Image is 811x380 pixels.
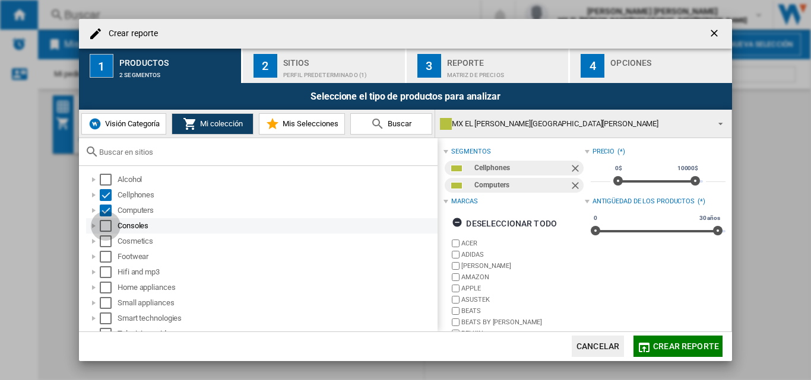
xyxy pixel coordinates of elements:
md-checkbox: Select [100,312,118,324]
input: brand.name [452,318,460,326]
md-checkbox: Select [100,220,118,232]
div: segmentos [451,147,490,157]
img: wiser-icon-blue.png [88,117,102,131]
div: Reporte [447,53,564,66]
input: brand.name [452,273,460,281]
button: Crear reporte [633,336,723,357]
button: 3 Reporte Matriz de precios [407,49,570,83]
input: brand.name [452,285,460,292]
div: Consoles [118,220,436,232]
div: Hifi and mp3 [118,266,436,278]
span: 0 [592,213,599,223]
input: brand.name [452,251,460,258]
div: Cosmetics [118,235,436,247]
div: Computers [118,205,436,216]
button: getI18NText('BUTTONS.CLOSE_DIALOG') [704,22,727,46]
button: Visión Categoría [81,113,166,135]
label: ACER [461,239,584,248]
button: 2 Sitios Perfil predeterminado (1) [243,49,406,83]
label: ASUSTEK [461,295,584,304]
div: Antigüedad de los productos [593,197,695,206]
md-checkbox: Select [100,205,118,216]
span: 10000$ [676,164,700,173]
button: Deseleccionar todo [448,213,560,234]
input: brand.name [452,307,460,315]
div: Deseleccionar todo [452,213,557,234]
div: Marcas [451,197,477,206]
div: 1 [90,54,113,78]
button: Mis Selecciones [259,113,345,135]
span: 30 años [698,213,722,223]
md-checkbox: Select [100,266,118,278]
div: 2 segmentos [119,66,236,78]
div: Cellphones [118,189,436,201]
div: Television - video [118,328,436,340]
button: Cancelar [572,336,624,357]
div: Home appliances [118,282,436,293]
input: Buscar en sitios [99,148,432,157]
button: Buscar [350,113,432,135]
md-checkbox: Select [100,235,118,247]
div: Matriz de precios [447,66,564,78]
div: Sitios [283,53,400,66]
div: Opciones [610,53,727,66]
md-checkbox: Select [100,251,118,263]
span: Buscar [385,119,411,128]
div: Seleccione el tipo de productos para analizar [79,83,732,110]
md-checkbox: Select [100,328,118,340]
span: Crear reporte [653,341,719,351]
h4: Crear reporte [103,28,158,40]
label: [PERSON_NAME] [461,261,584,270]
input: brand.name [452,330,460,337]
div: 4 [581,54,604,78]
label: ADIDAS [461,250,584,259]
md-checkbox: Select [100,174,118,186]
label: BEATS [461,306,584,315]
ng-md-icon: Quitar [569,162,584,177]
div: Productos [119,53,236,66]
div: MX EL [PERSON_NAME][GEOGRAPHIC_DATA][PERSON_NAME] [440,116,708,132]
button: Mi colección [172,113,254,135]
span: Visión Categoría [102,119,160,128]
span: Mis Selecciones [280,119,338,128]
div: Computers [474,178,569,193]
md-checkbox: Select [100,189,118,201]
div: Precio [593,147,614,157]
md-checkbox: Select [100,297,118,309]
input: brand.name [452,262,460,270]
md-checkbox: Select [100,282,118,293]
span: 0$ [613,164,624,173]
span: Mi colección [197,119,243,128]
label: BELKIN [461,329,584,338]
div: Footwear [118,251,436,263]
ng-md-icon: getI18NText('BUTTONS.CLOSE_DIALOG') [708,27,723,41]
div: 2 [254,54,277,78]
div: Alcohol [118,174,436,186]
label: APPLE [461,284,584,293]
button: 4 Opciones [570,49,732,83]
div: Small appliances [118,297,436,309]
div: Cellphones [474,161,569,175]
div: 3 [417,54,441,78]
div: Perfil predeterminado (1) [283,66,400,78]
div: Smart technologies [118,312,436,324]
input: brand.name [452,296,460,304]
label: AMAZON [461,273,584,282]
input: brand.name [452,240,460,247]
button: 1 Productos 2 segmentos [79,49,242,83]
ng-md-icon: Quitar [569,180,584,194]
label: BEATS BY [PERSON_NAME] [461,318,584,327]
